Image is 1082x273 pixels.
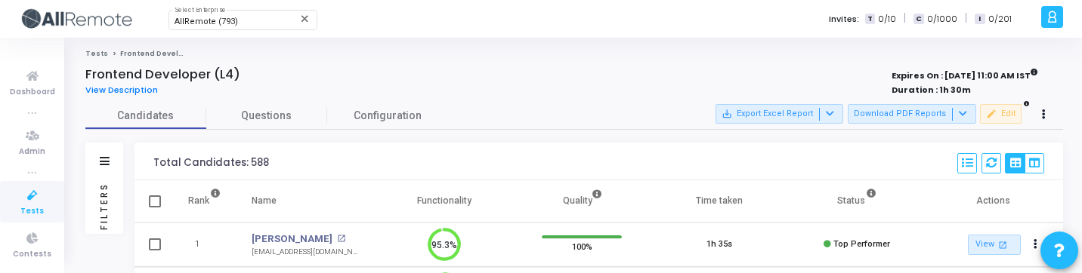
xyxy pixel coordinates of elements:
span: 0/201 [988,13,1012,26]
span: Contests [13,248,51,261]
span: C [914,14,923,25]
img: logo [19,4,132,34]
mat-icon: save_alt [722,109,732,119]
div: Name [252,192,277,209]
span: | [904,11,906,26]
span: Tests [20,205,44,218]
span: I [975,14,985,25]
div: Time taken [696,192,743,209]
div: Total Candidates: 588 [153,157,269,169]
div: View Options [1005,153,1044,173]
div: [EMAIL_ADDRESS][DOMAIN_NAME] [252,247,360,258]
th: Actions [926,180,1063,222]
div: 1h 35s [706,238,732,251]
th: Status [788,180,926,222]
button: Edit [980,104,1022,124]
strong: Duration : 1h 30m [892,84,971,96]
span: 0/1000 [927,13,957,26]
h4: Frontend Developer (L4) [85,67,240,82]
span: 0/10 [878,13,896,26]
mat-icon: edit [986,109,997,119]
th: Rank [172,180,236,222]
a: View Description [85,85,169,95]
mat-icon: Clear [299,13,311,25]
mat-icon: open_in_new [337,235,345,243]
span: Questions [206,108,327,124]
button: Download PDF Reports [848,104,976,124]
span: T [865,14,875,25]
nav: breadcrumb [85,49,1063,59]
th: Quality [513,180,651,222]
td: 1 [172,222,236,267]
span: Dashboard [10,86,55,99]
span: Top Performer [833,239,890,249]
a: [PERSON_NAME] [252,232,332,247]
span: Frontend Developer (L4) [120,49,213,58]
span: | [965,11,967,26]
button: Export Excel Report [716,104,843,124]
label: Invites: [829,13,859,26]
span: 100% [572,239,592,254]
span: Admin [19,146,45,158]
a: Tests [85,49,108,58]
strong: Expires On : [DATE] 11:00 AM IST [892,66,1038,82]
th: Functionality [376,180,513,222]
span: Candidates [85,108,206,124]
span: View Description [85,84,158,96]
span: AllRemote (793) [175,17,238,26]
span: Configuration [354,108,422,124]
button: Actions [1025,235,1046,256]
mat-icon: open_in_new [997,238,1009,251]
a: View [968,235,1021,255]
